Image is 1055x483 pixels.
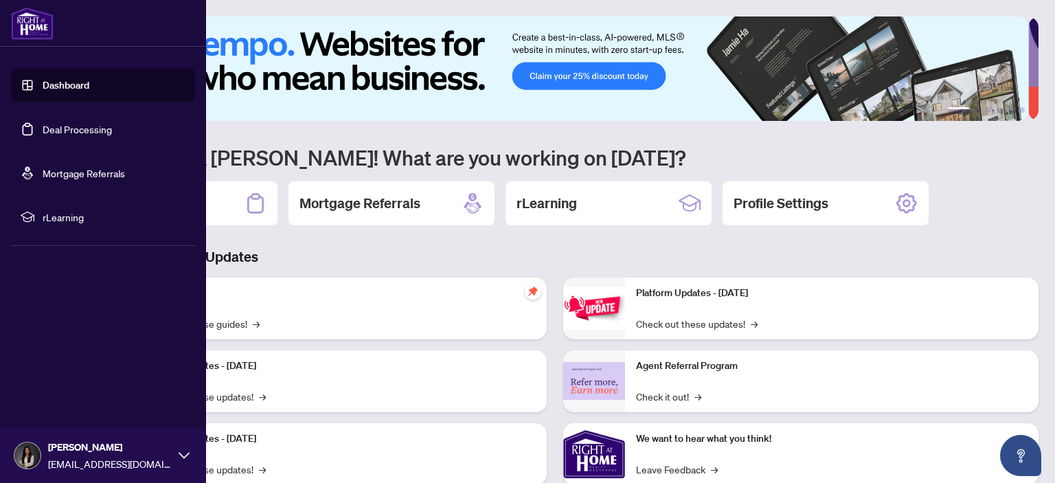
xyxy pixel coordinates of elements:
[144,286,536,301] p: Self-Help
[563,287,625,330] img: Platform Updates - June 23, 2025
[43,210,185,225] span: rLearning
[636,359,1028,374] p: Agent Referral Program
[948,107,970,113] button: 1
[636,286,1028,301] p: Platform Updates - [DATE]
[975,107,981,113] button: 2
[636,431,1028,447] p: We want to hear what you think!
[525,283,541,300] span: pushpin
[636,316,758,331] a: Check out these updates!→
[694,389,701,404] span: →
[734,194,828,213] h2: Profile Settings
[259,462,266,477] span: →
[563,362,625,400] img: Agent Referral Program
[71,247,1039,267] h3: Brokerage & Industry Updates
[751,316,758,331] span: →
[1008,107,1014,113] button: 5
[43,167,125,179] a: Mortgage Referrals
[636,389,701,404] a: Check it out!→
[71,144,1039,170] h1: Welcome back [PERSON_NAME]! What are you working on [DATE]?
[11,7,54,40] img: logo
[253,316,260,331] span: →
[517,194,577,213] h2: rLearning
[43,79,89,91] a: Dashboard
[144,359,536,374] p: Platform Updates - [DATE]
[48,456,172,471] span: [EMAIL_ADDRESS][DOMAIN_NAME]
[43,123,112,135] a: Deal Processing
[636,462,718,477] a: Leave Feedback→
[144,431,536,447] p: Platform Updates - [DATE]
[48,440,172,455] span: [PERSON_NAME]
[986,107,992,113] button: 3
[1019,107,1025,113] button: 6
[71,16,1028,121] img: Slide 0
[14,442,41,469] img: Profile Icon
[1000,435,1041,476] button: Open asap
[711,462,718,477] span: →
[299,194,420,213] h2: Mortgage Referrals
[997,107,1003,113] button: 4
[259,389,266,404] span: →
